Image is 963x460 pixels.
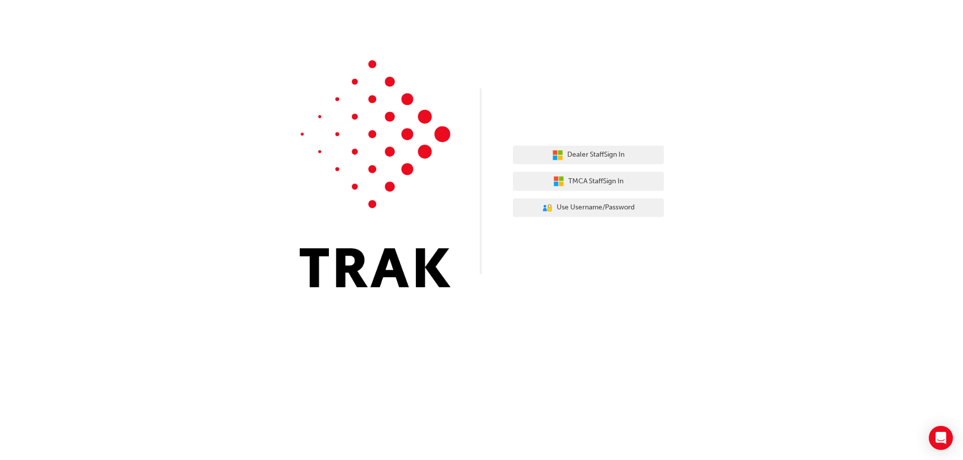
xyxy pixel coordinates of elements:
button: Use Username/Password [513,198,664,217]
span: Dealer Staff Sign In [567,149,625,161]
button: TMCA StaffSign In [513,172,664,191]
span: TMCA Staff Sign In [568,176,624,187]
button: Dealer StaffSign In [513,146,664,165]
span: Use Username/Password [557,202,635,213]
div: Open Intercom Messenger [929,426,953,450]
img: Trak [300,60,451,287]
